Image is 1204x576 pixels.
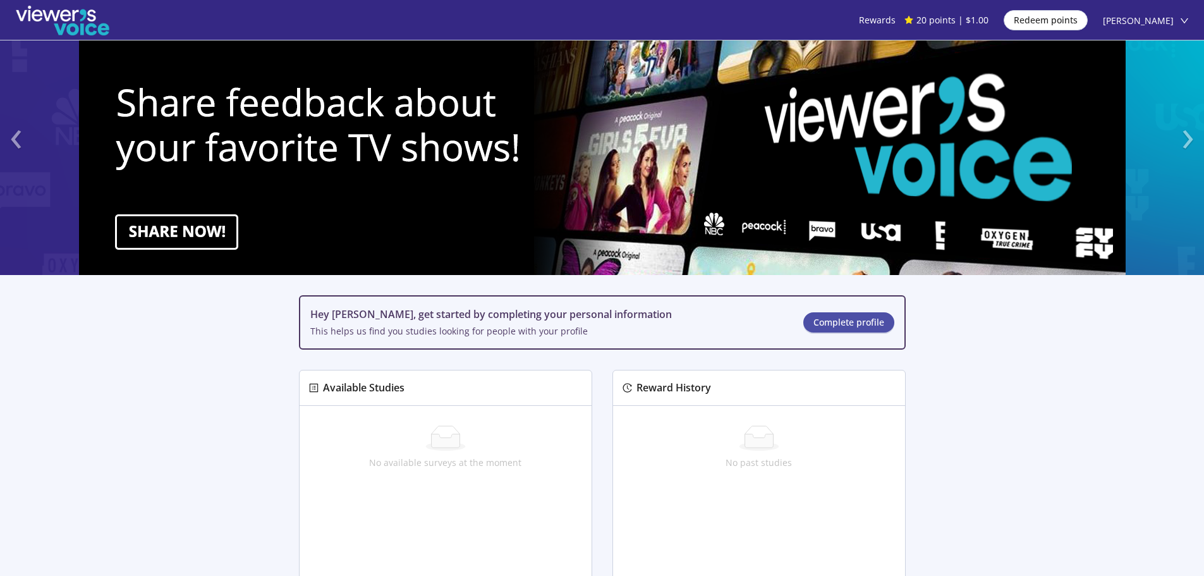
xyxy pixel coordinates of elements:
span: profile [309,383,319,393]
a: Complete profile [803,312,894,333]
button: Redeem points [1004,10,1088,30]
h5: Hey [PERSON_NAME], get started by completing your personal information [310,307,783,322]
span: Redeem points [1014,13,1078,27]
a: › [1120,99,1204,275]
div: No available surveys at the moment [305,456,587,470]
span: Complete profile [813,316,884,329]
div: Available Studies [319,380,404,396]
span: [PERSON_NAME] [1103,1,1174,41]
div: This helps us find you studies looking for people with your profile [310,324,783,338]
div: Reward History [632,380,711,396]
div: No past studies [618,456,900,470]
span: down [1180,16,1189,25]
span: history [623,383,632,393]
span: star [904,16,913,25]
